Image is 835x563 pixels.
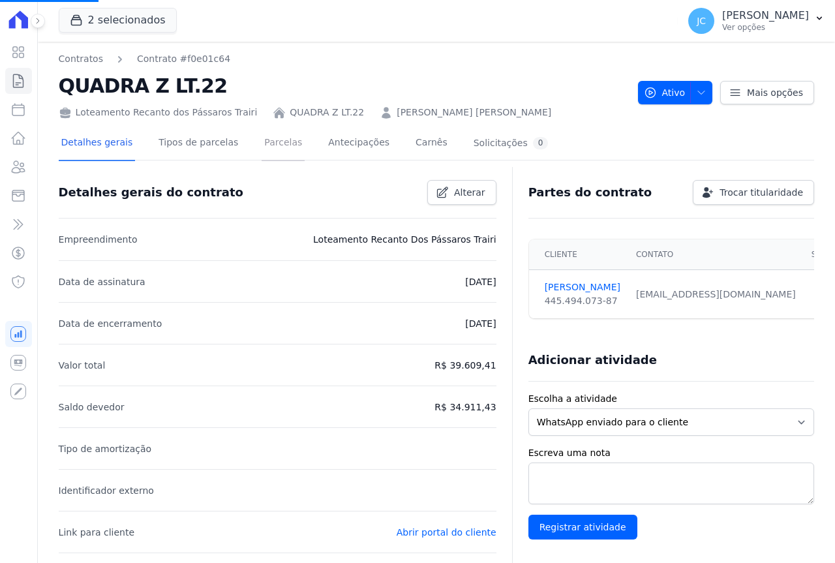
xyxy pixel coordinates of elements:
[397,527,496,538] a: Abrir portal do cliente
[59,316,162,331] p: Data de encerramento
[434,399,496,415] p: R$ 34.911,43
[474,137,549,149] div: Solicitações
[59,52,103,66] a: Contratos
[427,180,496,205] a: Alterar
[59,483,154,498] p: Identificador externo
[747,86,803,99] span: Mais opções
[434,358,496,373] p: R$ 39.609,41
[59,71,628,100] h2: QUADRA Z LT.22
[638,81,713,104] button: Ativo
[529,239,628,270] th: Cliente
[628,239,804,270] th: Contato
[528,446,814,460] label: Escreva uma nota
[722,9,809,22] p: [PERSON_NAME]
[528,515,637,540] input: Registrar atividade
[290,106,364,119] a: QUADRA Z LT.22
[59,441,152,457] p: Tipo de amortização
[678,3,835,39] button: JC [PERSON_NAME] Ver opções
[59,52,230,66] nav: Breadcrumb
[471,127,551,161] a: Solicitações0
[720,186,803,199] span: Trocar titularidade
[465,316,496,331] p: [DATE]
[644,81,686,104] span: Ativo
[59,185,243,200] h3: Detalhes gerais do contrato
[528,352,657,368] h3: Adicionar atividade
[59,8,177,33] button: 2 selecionados
[397,106,551,119] a: [PERSON_NAME] [PERSON_NAME]
[59,106,258,119] div: Loteamento Recanto dos Pássaros Trairi
[697,16,706,25] span: JC
[693,180,814,205] a: Trocar titularidade
[59,358,106,373] p: Valor total
[59,399,125,415] p: Saldo devedor
[59,232,138,247] p: Empreendimento
[313,232,496,247] p: Loteamento Recanto Dos Pássaros Trairi
[59,127,136,161] a: Detalhes gerais
[465,274,496,290] p: [DATE]
[533,137,549,149] div: 0
[59,525,134,540] p: Link para cliente
[262,127,305,161] a: Parcelas
[59,274,145,290] p: Data de assinatura
[156,127,241,161] a: Tipos de parcelas
[59,52,628,66] nav: Breadcrumb
[528,185,652,200] h3: Partes do contrato
[326,127,392,161] a: Antecipações
[454,186,485,199] span: Alterar
[528,392,814,406] label: Escolha a atividade
[722,22,809,33] p: Ver opções
[137,52,230,66] a: Contrato #f0e01c64
[545,281,620,294] a: [PERSON_NAME]
[413,127,450,161] a: Carnês
[720,81,814,104] a: Mais opções
[636,288,796,301] div: [EMAIL_ADDRESS][DOMAIN_NAME]
[545,294,620,308] div: 445.494.073-87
